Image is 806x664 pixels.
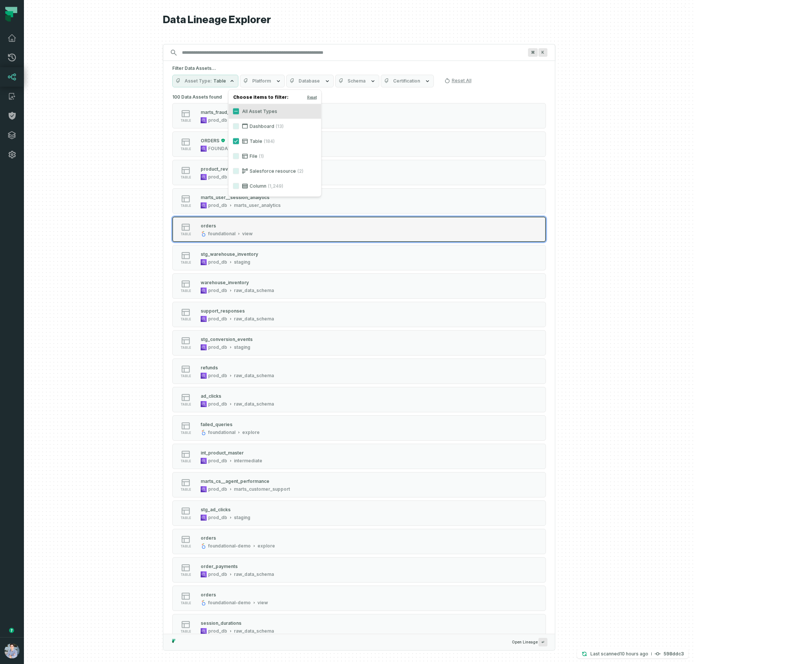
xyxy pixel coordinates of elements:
span: Table [213,78,226,84]
div: session_durations [201,620,241,626]
div: prod_db [208,117,227,123]
div: prod_db [208,288,227,294]
div: raw_data_schema [234,401,274,407]
h4: Choose items to filter: [229,93,321,104]
label: Salesforce resource [229,164,321,179]
span: table [180,289,191,293]
span: Press ⌘ + K to focus the search bar [528,48,538,57]
div: prod_db [208,373,227,379]
div: prod_db [208,628,227,634]
div: warehouse_inventory [201,280,249,285]
span: table [180,374,191,378]
div: staging [234,515,250,521]
span: table [180,176,191,179]
div: foundational [208,231,235,237]
button: tableprod_dbraw_data_schema [172,557,546,583]
span: (2) [297,168,303,174]
button: Salesforce resource(2) [233,168,239,174]
button: tableprod_dbraw_data_schema [172,160,546,185]
button: File(1) [233,153,239,159]
span: Press ↵ to add a new Data Asset to the graph [538,638,547,646]
button: All Asset Types [233,108,239,114]
span: table [180,459,191,463]
button: Reset [307,94,317,100]
div: orders [201,592,216,598]
div: marts_cs__agent_performance [201,478,269,484]
div: prod_db [208,515,227,521]
div: prod_db [208,571,227,577]
span: (1) [259,153,264,159]
button: Table(184) [233,138,239,144]
div: marts_user__session_analytics [201,195,269,200]
div: ORDERS [201,138,219,143]
button: Dashboard(13) [233,123,239,129]
div: failed_queries [201,422,232,427]
div: explore [242,429,260,435]
span: Open Lineage [512,638,547,646]
label: All Asset Types [229,104,321,119]
div: foundational [208,429,235,435]
div: product_reviews [201,166,238,172]
button: Last scanned[DATE] 4:15:39 AM598ddc3 [577,649,688,658]
h4: 598ddc3 [664,652,684,656]
div: explore [257,543,275,549]
button: tablefoundational-demoexplore [172,529,546,554]
img: avatar of Alon Nafta [4,643,19,658]
button: tableprod_dbmarts_user_analytics [172,188,546,214]
button: tablefoundational-demoview [172,586,546,611]
span: table [180,147,191,151]
div: order_payments [201,564,238,569]
div: prod_db [208,486,227,492]
div: staging [234,259,250,265]
span: Certification [393,78,420,84]
div: view [257,600,268,606]
div: prod_db [208,202,227,208]
div: FOUNDATIONAL_DB [208,146,254,152]
button: tableprod_dbstaging [172,500,546,526]
button: tableprod_dbstaging [172,245,546,270]
div: refunds [201,365,218,370]
span: (1,249) [268,183,283,189]
span: table [180,601,191,605]
div: raw_data_schema [234,373,274,379]
div: Certified [219,138,225,143]
span: (13) [276,123,284,129]
label: File [229,149,321,164]
div: stg_warehouse_inventory [201,251,258,257]
span: table [180,232,191,236]
button: tablefoundationalview [172,217,546,242]
span: table [180,488,191,491]
button: Platform [240,75,285,87]
span: table [180,403,191,406]
button: Certification [381,75,434,87]
span: table [180,431,191,435]
div: raw_data_schema [234,628,274,634]
div: prod_db [208,401,227,407]
span: table [180,204,191,208]
button: Database [286,75,334,87]
div: stg_conversion_events [201,336,253,342]
div: stg_ad_clicks [201,507,231,512]
span: table [180,317,191,321]
button: Column(1,249) [233,183,239,189]
label: Dashboard [229,119,321,134]
button: tableprod_dbmarts_customer_support [172,472,546,497]
h1: Data Lineage Explorer [163,13,555,27]
label: Column [229,179,321,193]
div: prod_db [208,259,227,265]
div: int_product_master [201,450,244,456]
div: ad_clicks [201,393,221,399]
p: Last scanned [590,650,648,658]
div: Suggestions [163,92,555,634]
div: prod_db [208,316,227,322]
span: Press ⌘ + K to focus the search bar [538,48,547,57]
div: marts_user_analytics [234,202,281,208]
div: raw_data_schema [234,316,274,322]
span: Database [299,78,320,84]
div: Tooltip anchor [8,627,15,634]
div: orders [201,223,216,229]
button: tableprod_dbraw_data_schema [172,273,546,299]
div: marts_fraud__dashboard [201,109,256,115]
div: orders [201,535,216,541]
span: table [180,119,191,122]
